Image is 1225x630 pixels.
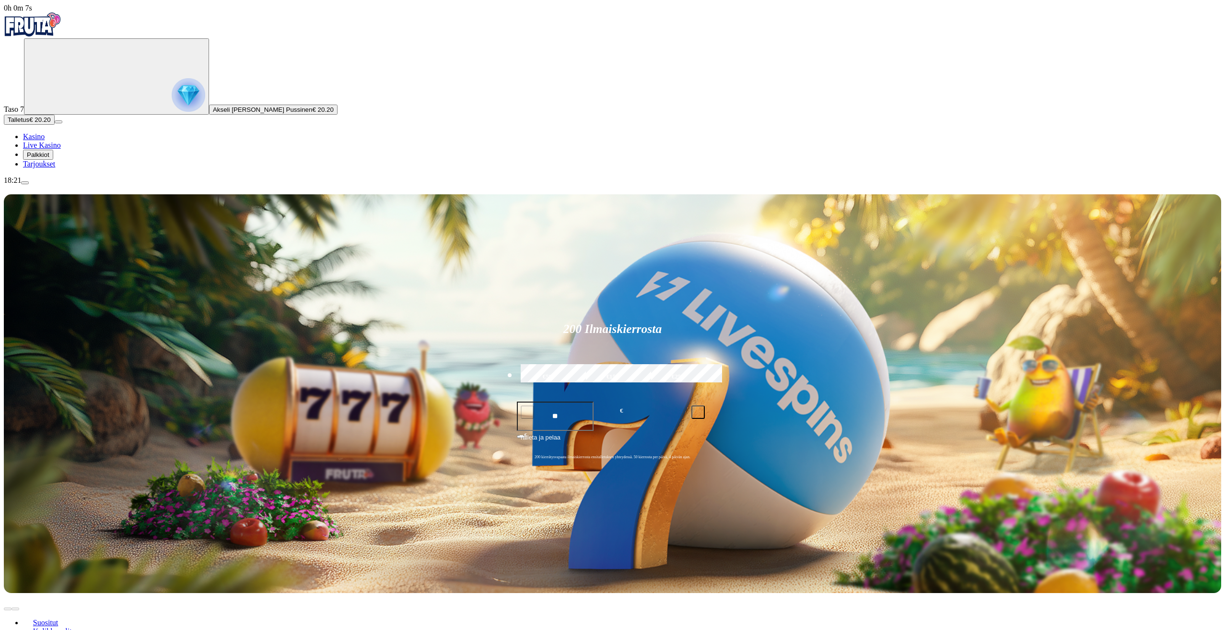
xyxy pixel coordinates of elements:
a: Tarjoukset [23,160,55,168]
span: € [525,432,527,438]
button: next slide [12,607,19,610]
span: Suositut [29,618,62,627]
label: €50 [518,363,577,391]
span: Talleta ja pelaa [520,433,560,450]
a: Live Kasino [23,141,61,149]
button: Talleta ja pelaa [517,432,709,451]
span: Akseli [PERSON_NAME] Pussinen [213,106,312,113]
span: 18:21 [4,176,21,184]
span: € 20.20 [29,116,50,123]
span: Palkkiot [27,151,49,158]
button: Akseli [PERSON_NAME] Pussinen€ 20.20 [209,105,338,115]
label: €250 [649,363,707,391]
button: prev slide [4,607,12,610]
span: € 20.20 [312,106,333,113]
button: menu [21,181,29,184]
button: menu [55,120,62,123]
span: user session time [4,4,32,12]
img: Fruta [4,12,61,36]
button: reward progress [24,38,209,115]
a: Kasino [23,132,45,141]
span: € [620,406,623,416]
img: reward progress [172,78,205,112]
button: plus icon [691,405,705,419]
nav: Main menu [4,132,1221,168]
span: Taso 7 [4,105,24,113]
a: Suositut [23,616,68,630]
button: Talletusplus icon€ 20.20 [4,115,55,125]
button: minus icon [521,405,534,419]
a: Fruta [4,30,61,38]
button: Palkkiot [23,150,53,160]
nav: Primary [4,12,1221,168]
label: €150 [583,363,642,391]
span: Talletus [8,116,29,123]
